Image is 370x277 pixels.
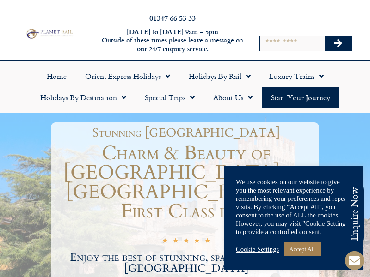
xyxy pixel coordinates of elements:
[136,87,204,108] a: Special Trips
[162,236,210,246] div: 5/5
[284,242,321,256] a: Accept All
[236,178,351,236] div: We use cookies on our website to give you the most relevant experience by remembering your prefer...
[194,237,200,246] i: ★
[204,237,210,246] i: ★
[5,66,365,108] nav: Menu
[76,66,179,87] a: Orient Express Holidays
[325,36,351,51] button: Search
[162,237,168,246] i: ★
[37,66,76,87] a: Home
[58,127,314,139] h1: Stunning [GEOGRAPHIC_DATA]
[173,237,179,246] i: ★
[260,66,333,87] a: Luxury Trains
[183,237,189,246] i: ★
[31,87,136,108] a: Holidays by Destination
[204,87,262,108] a: About Us
[53,144,319,221] h1: Charm & Beauty of [GEOGRAPHIC_DATA] via [GEOGRAPHIC_DATA] by First Class rail
[53,252,319,274] h2: Enjoy the best of stunning, sparkling & serene [GEOGRAPHIC_DATA]
[179,66,260,87] a: Holidays by Rail
[149,12,196,23] a: 01347 66 53 33
[236,245,279,253] a: Cookie Settings
[262,87,339,108] a: Start your Journey
[25,28,74,40] img: Planet Rail Train Holidays Logo
[101,28,244,54] h6: [DATE] to [DATE] 9am – 5pm Outside of these times please leave a message on our 24/7 enquiry serv...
